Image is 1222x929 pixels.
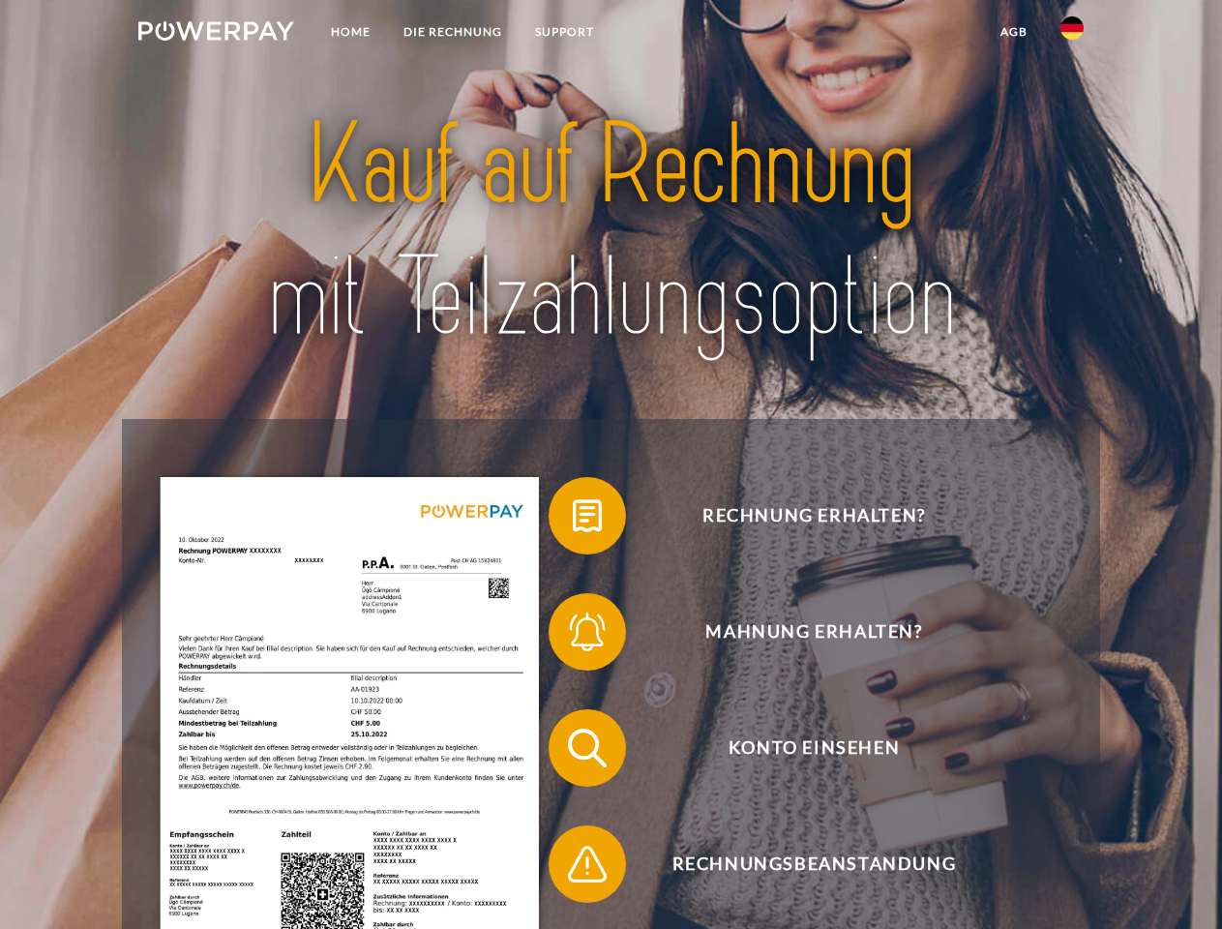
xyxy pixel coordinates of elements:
img: qb_search.svg [563,724,611,772]
img: qb_warning.svg [563,840,611,888]
img: qb_bill.svg [563,492,611,540]
a: SUPPORT [519,15,611,49]
button: Konto einsehen [549,709,1052,787]
a: DIE RECHNUNG [387,15,519,49]
span: Konto einsehen [577,709,1051,787]
button: Rechnung erhalten? [549,477,1052,554]
img: title-powerpay_de.svg [185,93,1037,371]
button: Rechnungsbeanstandung [549,825,1052,903]
span: Mahnung erhalten? [577,593,1051,671]
a: Home [314,15,387,49]
img: qb_bell.svg [563,608,611,656]
img: de [1060,16,1084,40]
img: logo-powerpay-white.svg [138,21,294,41]
a: agb [984,15,1044,49]
span: Rechnungsbeanstandung [577,825,1051,903]
span: Rechnung erhalten? [577,477,1051,554]
button: Mahnung erhalten? [549,593,1052,671]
